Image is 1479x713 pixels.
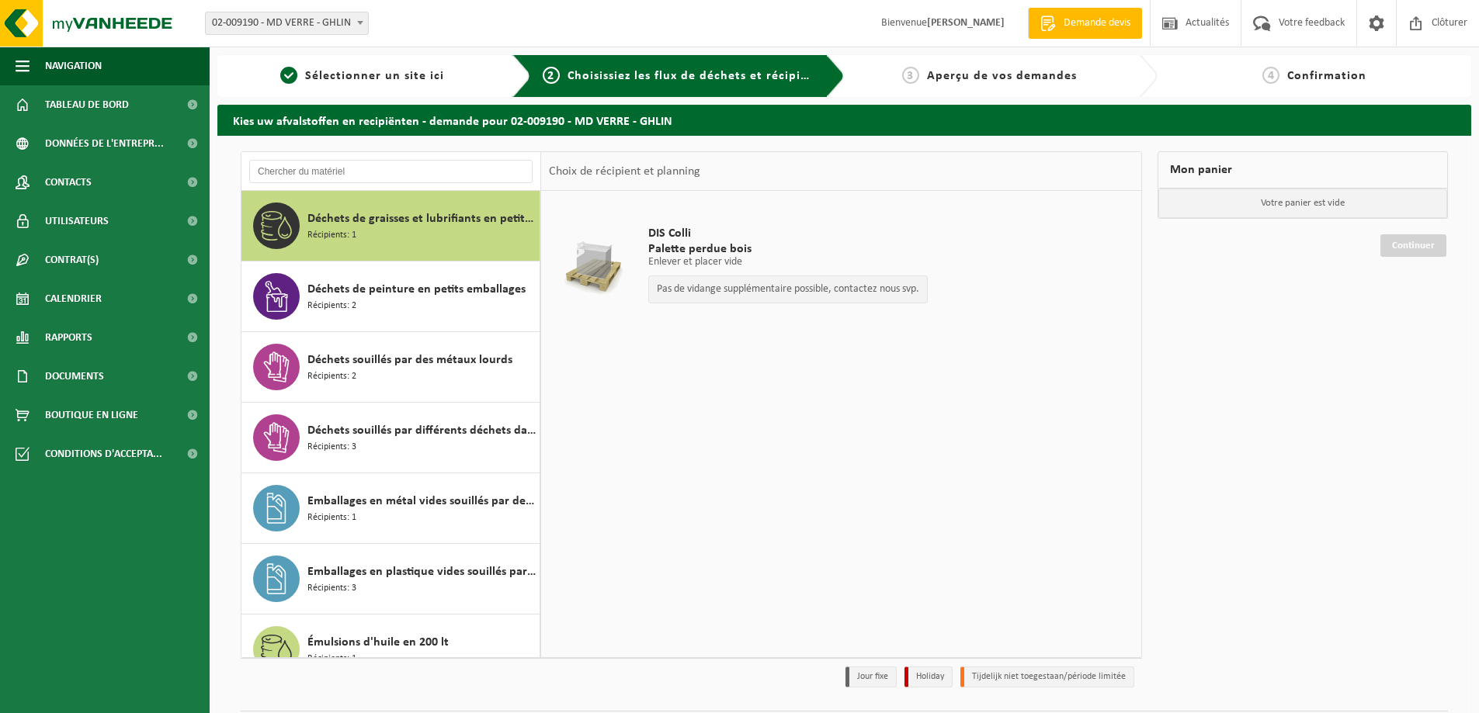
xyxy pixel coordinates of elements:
a: Continuer [1380,234,1446,257]
div: Choix de récipient et planning [541,152,708,191]
span: Navigation [45,47,102,85]
h2: Kies uw afvalstoffen en recipiënten - demande pour 02-009190 - MD VERRE - GHLIN [217,105,1471,135]
button: Déchets de peinture en petits emballages Récipients: 2 [241,261,540,332]
span: Récipients: 3 [307,581,356,596]
button: Déchets de graisses et lubrifiants en petit emballage Récipients: 1 [241,191,540,261]
span: 02-009190 - MD VERRE - GHLIN [206,12,368,34]
a: Demande devis [1028,8,1142,39]
span: Documents [45,357,104,396]
span: 3 [902,67,919,84]
strong: [PERSON_NAME] [927,17,1005,29]
span: Déchets de peinture en petits emballages [307,280,526,299]
span: Utilisateurs [45,202,109,241]
span: Confirmation [1287,70,1366,82]
span: 2 [543,67,560,84]
span: Palette perdue bois [648,241,928,257]
span: Émulsions d'huile en 200 lt [307,633,449,652]
span: 4 [1262,67,1279,84]
button: Emballages en métal vides souillés par des substances dangereuses Récipients: 1 [241,473,540,544]
span: Demande devis [1060,16,1134,31]
span: Aperçu de vos demandes [927,70,1077,82]
span: Récipients: 1 [307,652,356,666]
p: Enlever et placer vide [648,257,928,268]
span: Récipients: 1 [307,511,356,525]
span: DIS Colli [648,226,928,241]
span: 02-009190 - MD VERRE - GHLIN [205,12,369,35]
p: Votre panier est vide [1158,189,1447,218]
span: Choisissiez les flux de déchets et récipients [568,70,826,82]
input: Chercher du matériel [249,160,533,183]
a: 1Sélectionner un site ici [225,67,500,85]
button: Déchets souillés par différents déchets dangereux Récipients: 3 [241,403,540,473]
li: Jour fixe [845,666,897,687]
span: Déchets souillés par des métaux lourds [307,351,512,369]
span: Emballages en métal vides souillés par des substances dangereuses [307,492,536,511]
span: Tableau de bord [45,85,129,124]
span: Conditions d'accepta... [45,434,162,473]
span: Emballages en plastique vides souillés par des substances dangereuses [307,562,536,581]
span: Rapports [45,318,92,357]
button: Émulsions d'huile en 200 lt Récipients: 1 [241,614,540,685]
span: Récipients: 3 [307,440,356,455]
span: Contacts [45,163,92,202]
div: Mon panier [1158,151,1448,189]
span: Calendrier [45,279,102,318]
span: Déchets souillés par différents déchets dangereux [307,421,536,440]
span: Récipients: 2 [307,299,356,313]
span: Contrat(s) [45,241,99,279]
span: Déchets de graisses et lubrifiants en petit emballage [307,209,536,228]
span: Récipients: 1 [307,228,356,243]
span: Données de l'entrepr... [45,124,164,163]
span: Récipients: 2 [307,369,356,384]
button: Déchets souillés par des métaux lourds Récipients: 2 [241,332,540,403]
button: Emballages en plastique vides souillés par des substances dangereuses Récipients: 3 [241,544,540,614]
li: Holiday [904,666,953,687]
p: Pas de vidange supplémentaire possible, contactez nous svp. [657,284,919,295]
span: Boutique en ligne [45,396,138,434]
li: Tijdelijk niet toegestaan/période limitée [960,666,1134,687]
span: 1 [280,67,297,84]
span: Sélectionner un site ici [305,70,444,82]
